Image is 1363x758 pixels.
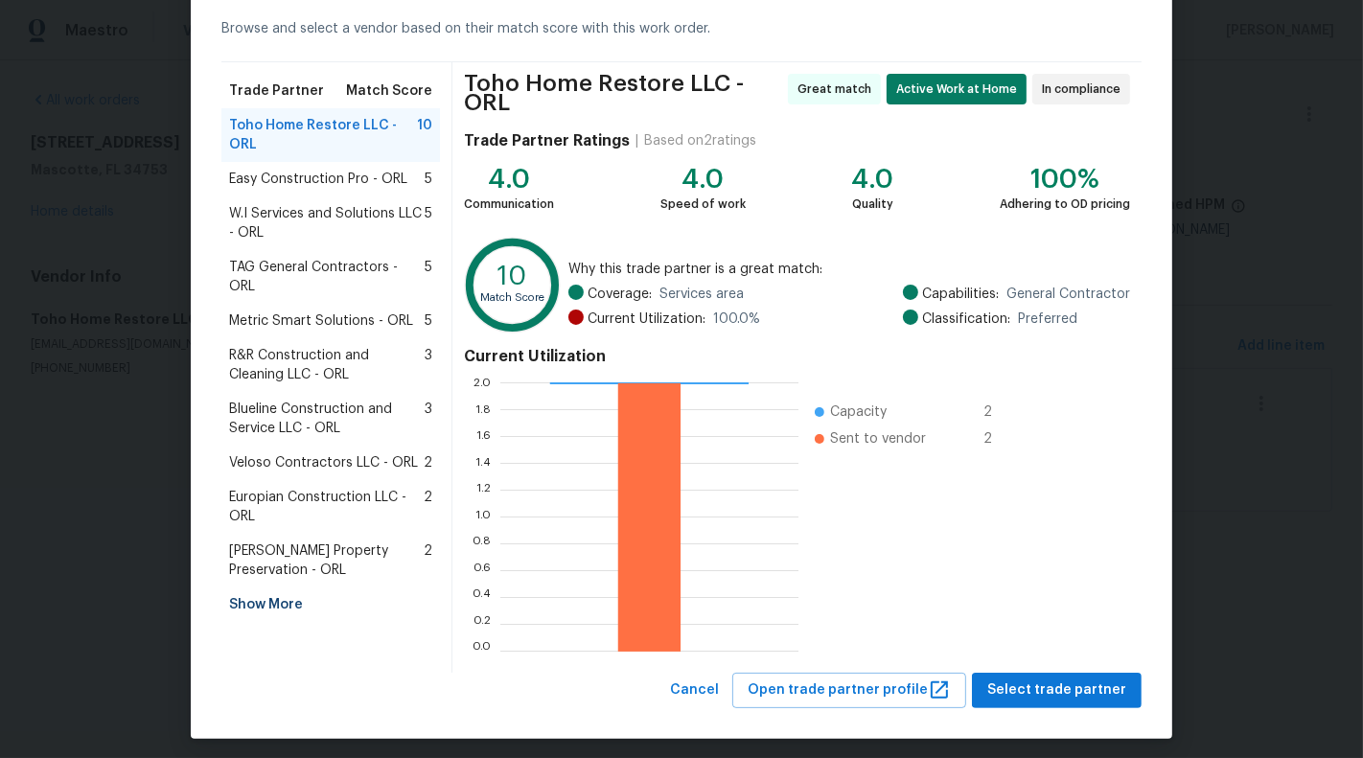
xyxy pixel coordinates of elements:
[475,404,491,416] text: 1.8
[464,195,554,214] div: Communication
[425,204,432,242] span: 5
[229,453,418,472] span: Veloso Contractors LLC - ORL
[797,80,879,99] span: Great match
[346,81,432,101] span: Match Score
[830,429,926,448] span: Sent to vendor
[983,429,1014,448] span: 2
[568,260,1130,279] span: Why this trade partner is a great match:
[424,488,432,526] span: 2
[425,170,432,189] span: 5
[229,116,417,154] span: Toho Home Restore LLC - ORL
[972,673,1142,708] button: Select trade partner
[922,310,1010,329] span: Classification:
[474,378,491,389] text: 2.0
[229,258,425,296] span: TAG General Contractors - ORL
[424,453,432,472] span: 2
[229,488,424,526] span: Europian Construction LLC - ORL
[229,81,324,101] span: Trade Partner
[732,673,966,708] button: Open trade partner profile
[713,310,760,329] span: 100.0 %
[476,431,491,443] text: 1.6
[476,485,491,496] text: 1.2
[497,264,527,290] text: 10
[1006,285,1130,304] span: General Contractor
[229,311,413,331] span: Metric Smart Solutions - ORL
[475,458,491,470] text: 1.4
[475,512,491,523] text: 1.0
[473,646,491,657] text: 0.0
[425,400,432,438] span: 3
[221,587,440,622] div: Show More
[229,541,424,580] span: [PERSON_NAME] Property Preservation - ORL
[464,74,782,112] span: Toho Home Restore LLC - ORL
[464,131,630,150] h4: Trade Partner Ratings
[425,311,432,331] span: 5
[473,539,491,550] text: 0.8
[229,170,407,189] span: Easy Construction Pro - ORL
[670,678,719,702] span: Cancel
[830,402,887,422] span: Capacity
[748,678,951,702] span: Open trade partner profile
[473,592,491,604] text: 0.4
[659,285,744,304] span: Services area
[896,80,1025,99] span: Active Work at Home
[1018,310,1077,329] span: Preferred
[425,258,432,296] span: 5
[464,170,554,189] div: 4.0
[417,116,432,154] span: 10
[474,565,491,577] text: 0.6
[229,346,425,384] span: R&R Construction and Cleaning LLC - ORL
[1000,170,1130,189] div: 100%
[464,347,1130,366] h4: Current Utilization
[425,346,432,384] span: 3
[660,170,746,189] div: 4.0
[851,170,893,189] div: 4.0
[662,673,727,708] button: Cancel
[922,285,999,304] span: Capabilities:
[474,619,491,631] text: 0.2
[424,541,432,580] span: 2
[851,195,893,214] div: Quality
[229,204,425,242] span: W.I Services and Solutions LLC - ORL
[983,402,1014,422] span: 2
[480,292,544,303] text: Match Score
[644,131,756,150] div: Based on 2 ratings
[588,285,652,304] span: Coverage:
[1042,80,1128,99] span: In compliance
[588,310,705,329] span: Current Utilization:
[630,131,644,150] div: |
[660,195,746,214] div: Speed of work
[1000,195,1130,214] div: Adhering to OD pricing
[987,678,1126,702] span: Select trade partner
[229,400,425,438] span: Blueline Construction and Service LLC - ORL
